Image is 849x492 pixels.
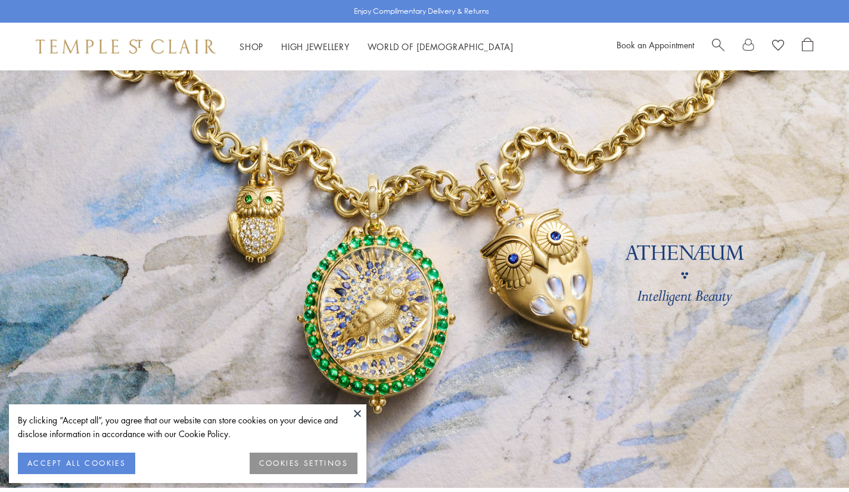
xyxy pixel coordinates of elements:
[368,41,514,52] a: World of [DEMOGRAPHIC_DATA]World of [DEMOGRAPHIC_DATA]
[281,41,350,52] a: High JewelleryHigh Jewellery
[18,413,357,441] div: By clicking “Accept all”, you agree that our website can store cookies on your device and disclos...
[250,453,357,474] button: COOKIES SETTINGS
[354,5,489,17] p: Enjoy Complimentary Delivery & Returns
[617,39,694,51] a: Book an Appointment
[18,453,135,474] button: ACCEPT ALL COOKIES
[802,38,813,55] a: Open Shopping Bag
[712,38,724,55] a: Search
[36,39,216,54] img: Temple St. Clair
[240,39,514,54] nav: Main navigation
[772,38,784,55] a: View Wishlist
[240,41,263,52] a: ShopShop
